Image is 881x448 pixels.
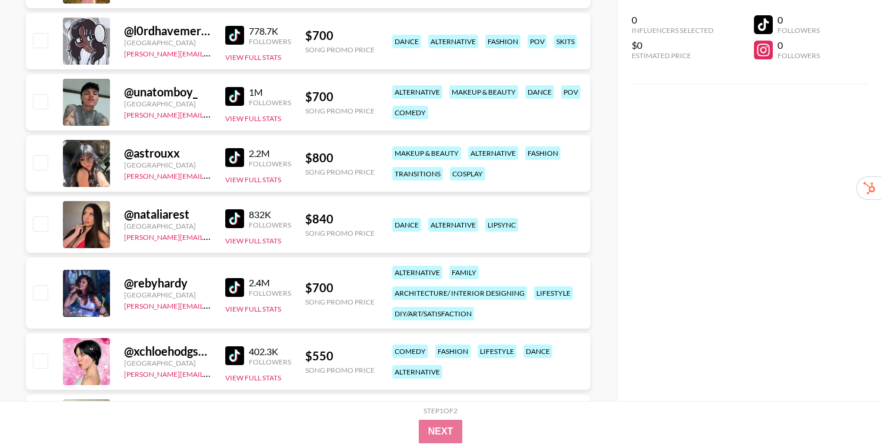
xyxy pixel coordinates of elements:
[124,290,211,299] div: [GEOGRAPHIC_DATA]
[249,37,291,46] div: Followers
[124,24,211,38] div: @ l0rdhavemercii
[428,35,478,48] div: alternative
[249,277,291,289] div: 2.4M
[449,85,518,99] div: makeup & beauty
[225,87,244,106] img: TikTok
[525,85,554,99] div: dance
[523,345,552,358] div: dance
[124,85,211,99] div: @ unatomboy_
[249,25,291,37] div: 778.7K
[485,35,520,48] div: fashion
[392,286,527,300] div: architecture/ interior designing
[249,159,291,168] div: Followers
[225,278,244,297] img: TikTok
[124,230,298,242] a: [PERSON_NAME][EMAIL_ADDRESS][DOMAIN_NAME]
[249,289,291,297] div: Followers
[305,106,375,115] div: Song Promo Price
[777,26,820,35] div: Followers
[561,85,580,99] div: pov
[305,229,375,238] div: Song Promo Price
[124,47,410,58] a: [PERSON_NAME][EMAIL_ADDRESS][PERSON_NAME][PERSON_NAME][DOMAIN_NAME]
[225,373,281,382] button: View Full Stats
[392,35,421,48] div: dance
[305,45,375,54] div: Song Promo Price
[249,98,291,107] div: Followers
[124,146,211,161] div: @ astrouxx
[249,209,291,220] div: 832K
[478,345,516,358] div: lifestyle
[632,51,713,60] div: Estimated Price
[305,28,375,43] div: $ 700
[225,53,281,62] button: View Full Stats
[124,344,211,359] div: @ xchloehodgsonx
[392,345,428,358] div: comedy
[305,89,375,104] div: $ 700
[305,212,375,226] div: $ 840
[124,38,211,47] div: [GEOGRAPHIC_DATA]
[225,209,244,228] img: TikTok
[305,280,375,295] div: $ 700
[392,85,442,99] div: alternative
[124,169,298,180] a: [PERSON_NAME][EMAIL_ADDRESS][DOMAIN_NAME]
[525,146,560,160] div: fashion
[305,297,375,306] div: Song Promo Price
[392,365,442,379] div: alternative
[124,367,298,379] a: [PERSON_NAME][EMAIL_ADDRESS][DOMAIN_NAME]
[392,218,421,232] div: dance
[777,51,820,60] div: Followers
[124,222,211,230] div: [GEOGRAPHIC_DATA]
[124,108,298,119] a: [PERSON_NAME][EMAIL_ADDRESS][DOMAIN_NAME]
[392,167,443,180] div: transitions
[124,161,211,169] div: [GEOGRAPHIC_DATA]
[419,420,463,443] button: Next
[423,406,458,415] div: Step 1 of 2
[468,146,518,160] div: alternative
[632,26,713,35] div: Influencers Selected
[124,359,211,367] div: [GEOGRAPHIC_DATA]
[392,266,442,279] div: alternative
[392,307,474,320] div: diy/art/satisfaction
[225,114,281,123] button: View Full Stats
[249,357,291,366] div: Followers
[124,276,211,290] div: @ rebyhardy
[305,151,375,165] div: $ 800
[392,146,461,160] div: makeup & beauty
[305,349,375,363] div: $ 550
[249,220,291,229] div: Followers
[225,346,244,365] img: TikTok
[554,35,577,48] div: skits
[435,345,470,358] div: fashion
[124,299,298,310] a: [PERSON_NAME][EMAIL_ADDRESS][DOMAIN_NAME]
[225,26,244,45] img: TikTok
[225,305,281,313] button: View Full Stats
[392,106,428,119] div: comedy
[124,207,211,222] div: @ nataliarest
[124,99,211,108] div: [GEOGRAPHIC_DATA]
[485,218,518,232] div: lipsync
[249,86,291,98] div: 1M
[428,218,478,232] div: alternative
[450,167,485,180] div: cosplay
[305,168,375,176] div: Song Promo Price
[305,366,375,375] div: Song Promo Price
[632,39,713,51] div: $0
[225,236,281,245] button: View Full Stats
[777,39,820,51] div: 0
[528,35,547,48] div: pov
[249,148,291,159] div: 2.2M
[449,266,479,279] div: family
[225,148,244,167] img: TikTok
[632,14,713,26] div: 0
[225,175,281,184] button: View Full Stats
[534,286,573,300] div: lifestyle
[777,14,820,26] div: 0
[249,346,291,357] div: 402.3K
